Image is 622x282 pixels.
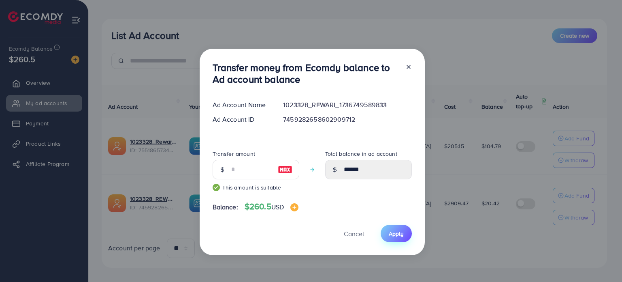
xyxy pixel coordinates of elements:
small: This amount is suitable [213,183,299,192]
button: Apply [381,225,412,242]
div: 1023328_REWARI_1736749589833 [277,100,418,110]
label: Transfer amount [213,150,255,158]
h4: $260.5 [245,202,298,212]
span: Cancel [344,229,364,238]
img: image [290,203,298,211]
label: Total balance in ad account [325,150,397,158]
img: guide [213,184,220,191]
img: image [278,165,292,174]
div: Ad Account ID [206,115,277,124]
div: Ad Account Name [206,100,277,110]
button: Cancel [334,225,374,242]
span: Apply [389,230,404,238]
span: USD [271,202,284,211]
h3: Transfer money from Ecomdy balance to Ad account balance [213,62,399,85]
div: 7459282658602909712 [277,115,418,124]
iframe: Chat [588,245,616,276]
span: Balance: [213,202,238,212]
